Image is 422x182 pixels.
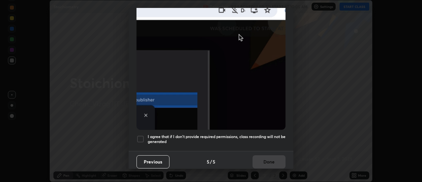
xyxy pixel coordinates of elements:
[148,134,286,144] h5: I agree that if I don't provide required permissions, class recording will not be generated
[213,158,215,165] h4: 5
[136,155,169,168] button: Previous
[207,158,209,165] h4: 5
[210,158,212,165] h4: /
